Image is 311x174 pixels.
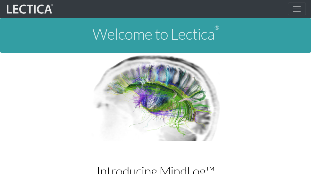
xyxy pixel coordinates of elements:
[5,3,53,15] img: lecticalive
[5,26,306,43] h1: Welcome to Lectica
[288,3,306,15] button: Toggle navigation
[214,24,219,31] sup: ®
[89,53,222,141] img: Human Connectome Project Image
